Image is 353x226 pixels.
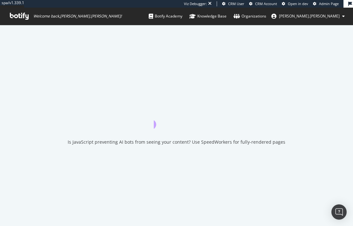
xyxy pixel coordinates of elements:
div: Knowledge Base [189,13,227,19]
a: Open in dev [282,1,308,6]
a: CRM User [222,1,244,6]
span: Welcome back, [PERSON_NAME].[PERSON_NAME] ! [33,14,122,19]
span: CRM User [228,1,244,6]
span: Admin Page [319,1,339,6]
div: Botify Academy [149,13,182,19]
span: jeffrey.louella [279,13,340,19]
div: Viz Debugger: [184,1,207,6]
a: Botify Academy [149,8,182,25]
a: Knowledge Base [189,8,227,25]
span: CRM Account [255,1,277,6]
a: Organizations [234,8,266,25]
div: Organizations [234,13,266,19]
a: Admin Page [313,1,339,6]
a: CRM Account [249,1,277,6]
span: Open in dev [288,1,308,6]
div: Open Intercom Messenger [331,204,347,220]
button: [PERSON_NAME].[PERSON_NAME] [266,11,350,21]
div: Is JavaScript preventing AI bots from seeing your content? Use SpeedWorkers for fully-rendered pages [68,139,285,145]
div: animation [154,106,200,129]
